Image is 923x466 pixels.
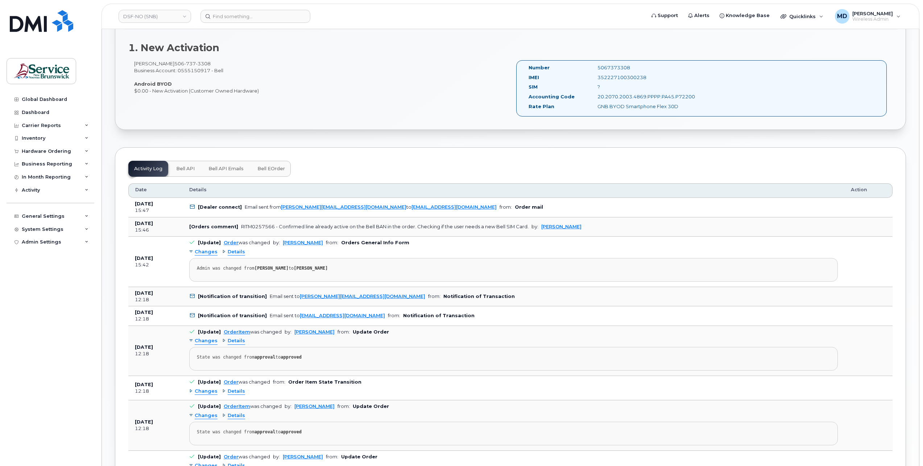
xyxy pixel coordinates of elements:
[198,313,267,318] b: [Notification of transition]
[830,9,906,24] div: Matthew Deveau
[135,207,176,214] div: 15:47
[135,310,153,315] b: [DATE]
[224,379,270,385] div: was changed
[135,388,176,395] div: 12:18
[198,454,221,459] b: [Update]
[135,256,153,261] b: [DATE]
[254,429,276,434] strong: approval
[288,379,361,385] b: Order Item State Transition
[273,240,280,245] span: by:
[135,201,153,207] b: [DATE]
[176,166,195,172] span: Bell API
[224,454,270,459] div: was changed
[852,16,893,22] span: Wireless Admin
[224,404,282,409] div: was changed
[228,249,245,256] span: Details
[195,249,218,256] span: Changes
[341,454,377,459] b: Update Order
[592,74,688,81] div: 352227100300238
[254,355,276,360] strong: approval
[198,204,242,210] b: [Dealer connect]
[135,316,176,322] div: 12:18
[224,329,250,335] a: OrderItem
[245,204,497,210] div: Email sent from to
[135,227,176,233] div: 15:46
[592,93,688,100] div: 20.2070.2003.4869.PPPP.PA45.P72200
[200,10,310,23] input: Find something...
[726,12,770,19] span: Knowledge Base
[281,429,302,434] strong: approved
[224,240,270,245] div: was changed
[128,60,510,94] div: [PERSON_NAME] Business Account: 0555150917 - Bell $0.00 - New Activation (Customer Owned Hardware)
[184,61,196,66] span: 737
[224,454,239,459] a: Order
[195,388,218,395] span: Changes
[254,266,289,271] strong: [PERSON_NAME]
[135,290,153,296] b: [DATE]
[443,294,515,299] b: Notification of Transaction
[341,240,409,245] b: Orders General Info Form
[300,294,425,299] a: [PERSON_NAME][EMAIL_ADDRESS][DOMAIN_NAME]
[257,166,285,172] span: Bell eOrder
[195,338,218,344] span: Changes
[529,64,550,71] label: Number
[281,204,406,210] a: [PERSON_NAME][EMAIL_ADDRESS][DOMAIN_NAME]
[198,240,221,245] b: [Update]
[241,224,529,229] div: RITM0257566 - Confirmed line already active on the Bell BAN in the order. Checking if the user ne...
[208,166,244,172] span: Bell API Emails
[411,204,497,210] a: [EMAIL_ADDRESS][DOMAIN_NAME]
[285,404,291,409] span: by:
[135,425,176,432] div: 12:18
[338,404,350,409] span: from:
[198,329,221,335] b: [Update]
[294,329,335,335] a: [PERSON_NAME]
[529,74,539,81] label: IMEI
[270,313,385,318] div: Email sent to
[189,187,207,193] span: Details
[135,187,147,193] span: Date
[541,224,581,229] a: [PERSON_NAME]
[428,294,440,299] span: from:
[135,221,153,226] b: [DATE]
[592,83,688,90] div: ?
[135,419,153,425] b: [DATE]
[353,329,389,335] b: Update Order
[844,183,893,198] th: Action
[197,355,830,360] div: State was changed from to
[658,12,678,19] span: Support
[837,12,847,21] span: MD
[283,240,323,245] a: [PERSON_NAME]
[294,404,335,409] a: [PERSON_NAME]
[852,11,893,16] span: [PERSON_NAME]
[196,61,211,66] span: 3308
[285,329,291,335] span: by:
[715,8,775,23] a: Knowledge Base
[694,12,709,19] span: Alerts
[326,454,338,459] span: from:
[338,329,350,335] span: from:
[403,313,475,318] b: Notification of Transaction
[135,344,153,350] b: [DATE]
[197,266,830,271] div: Admin was changed from to
[529,83,538,90] label: SIM
[515,204,543,210] b: Order mail
[529,103,554,110] label: Rate Plan
[388,313,400,318] span: from:
[592,103,688,110] div: GNB BYOD Smartphone Flex 30D
[281,355,302,360] strong: approved
[135,297,176,303] div: 12:18
[775,9,828,24] div: Quicklinks
[531,224,538,229] span: by:
[500,204,512,210] span: from:
[789,13,816,19] span: Quicklinks
[270,294,425,299] div: Email sent to
[228,338,245,344] span: Details
[273,379,285,385] span: from:
[135,351,176,357] div: 12:18
[135,382,153,387] b: [DATE]
[224,240,239,245] a: Order
[283,454,323,459] a: [PERSON_NAME]
[198,404,221,409] b: [Update]
[592,64,688,71] div: 5067373308
[189,224,238,229] b: [Orders comment]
